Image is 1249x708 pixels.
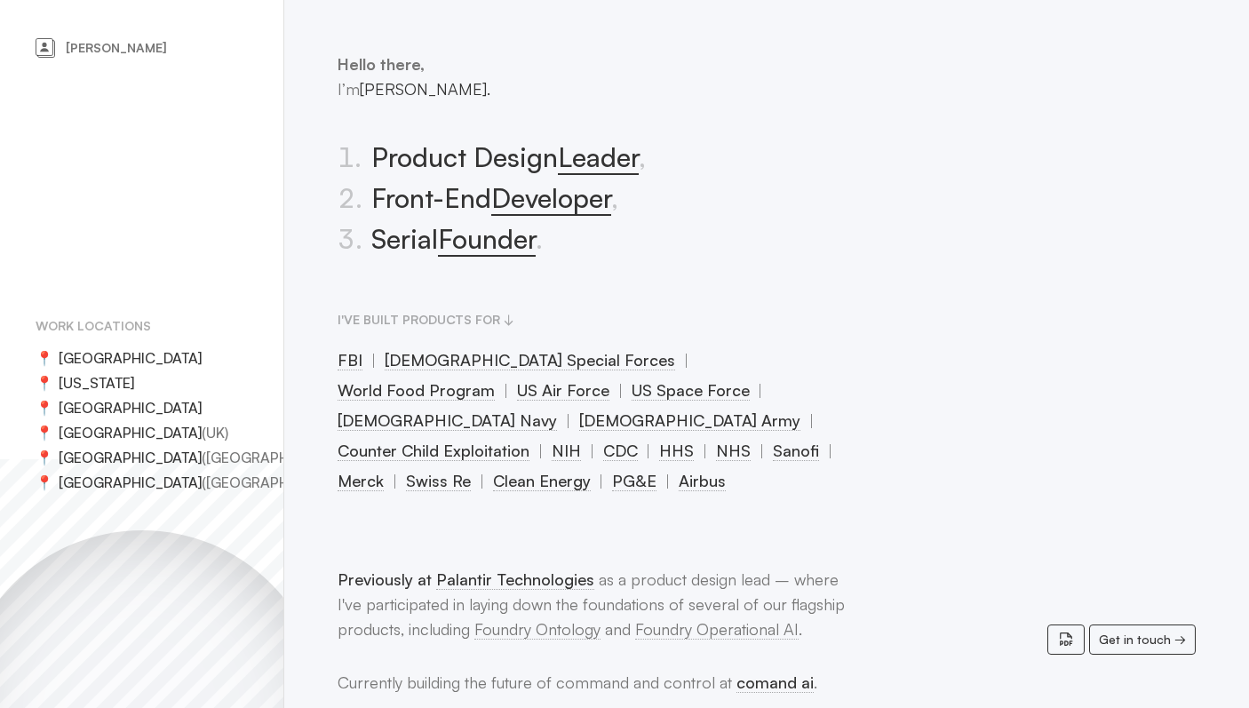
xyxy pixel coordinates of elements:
[594,441,647,460] a: CDC
[338,52,847,101] p: I’m
[639,140,646,173] span: ,
[338,178,371,219] span: .
[59,470,202,495] span: [GEOGRAPHIC_DATA]
[611,181,618,214] span: ,
[202,470,353,495] span: ( [GEOGRAPHIC_DATA] )
[543,441,590,460] a: NIH
[59,370,134,395] span: [US_STATE]
[436,569,594,590] a: Palantir Technologies
[764,441,828,460] a: Sanofi
[36,445,59,470] span: 📍
[338,670,847,695] p: Currently building the future of command and control at .
[338,178,847,219] li: Front-End
[36,420,59,445] span: 📍
[338,54,425,74] span: Hello there,
[338,222,355,255] span: 3
[36,314,248,338] h2: Work locations
[679,471,726,491] span: Airbus
[632,380,750,401] span: US Space Force
[773,441,819,461] span: Sanofi
[438,222,536,257] span: Founder
[59,346,202,370] span: [GEOGRAPHIC_DATA]
[338,569,594,590] span: Previously at
[338,567,847,641] p: as a product design lead – where I've participated in laying down the foundations of several of o...
[612,471,656,491] span: PG&E
[1047,624,1085,655] a: Resume
[338,350,362,370] span: FBI
[650,441,703,460] a: HHS
[474,619,601,640] a: Foundry Ontology
[59,395,202,420] span: [GEOGRAPHIC_DATA]
[552,441,581,461] span: NIH
[338,307,847,332] h2: I've built products for
[338,181,355,214] span: 2
[338,380,495,401] span: World Food Program
[36,395,59,420] span: 📍
[329,471,393,490] a: Merck
[338,219,847,259] li: Serial
[493,471,591,491] span: Clean Energy
[635,619,799,640] a: Foundry Operational AI
[736,672,814,693] a: comand ai
[1099,627,1171,652] span: Get in touch
[579,410,800,431] span: [DEMOGRAPHIC_DATA] Army
[36,36,248,60] a: [PERSON_NAME]
[385,350,675,370] span: [DEMOGRAPHIC_DATA] Special Forces
[36,470,59,495] span: 📍
[338,140,354,173] span: 1
[202,420,228,445] span: ( UK )
[202,445,353,470] span: ( [GEOGRAPHIC_DATA] )
[338,441,529,461] span: Counter Child Exploitation
[329,350,371,370] a: FBI
[59,445,202,470] span: [GEOGRAPHIC_DATA]
[338,410,557,431] span: [DEMOGRAPHIC_DATA] Navy
[338,471,384,491] span: Merck
[558,140,639,175] span: Leader
[36,370,59,395] span: 📍
[338,137,847,178] li: Product Design
[338,137,371,178] span: .
[1089,624,1196,655] a: Get in touch
[36,346,59,370] span: 📍
[536,222,543,255] span: .
[491,181,611,216] span: Developer
[603,441,638,461] span: CDC
[716,441,751,461] span: NHS
[659,441,694,461] span: HHS
[59,420,202,445] span: [GEOGRAPHIC_DATA]
[360,79,490,99] span: [PERSON_NAME].
[517,380,609,401] span: US Air Force
[570,410,809,430] a: [DEMOGRAPHIC_DATA] Army
[338,219,371,259] span: .
[406,471,471,491] span: Swiss Re
[376,350,684,370] a: [DEMOGRAPHIC_DATA] Special Forces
